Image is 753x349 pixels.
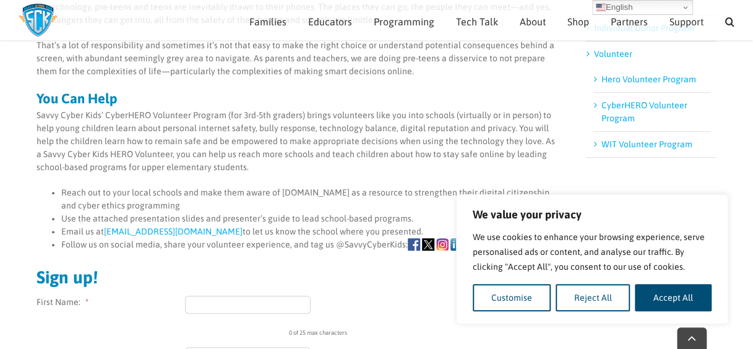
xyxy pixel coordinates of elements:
span: Families [249,17,286,27]
a: [EMAIL_ADDRESS][DOMAIN_NAME] [104,226,243,236]
a: Volunteer [593,49,632,59]
p: Savvy Cyber Kids’ CyberHERO Volunteer Program (for 3rd-5th graders) brings volunteers like you in... [37,109,559,174]
img: icons-Instagram.png [436,238,449,251]
span: About [520,17,546,27]
img: icons-linkedin.png [450,238,463,251]
label: First Name: [37,296,185,309]
li: Reach out to your local schools and make them aware of [DOMAIN_NAME] as a resource to strengthen ... [61,186,559,212]
span: Programming [374,17,434,27]
div: 0 of 25 max characters [289,319,619,337]
span: Shop [567,17,589,27]
img: icons-X.png [422,238,434,251]
a: Hero Volunteer Program [601,74,695,84]
p: That’s a lot of responsibility and sometimes it’s not that easy to make the right choice or under... [37,39,559,78]
button: Customise [473,284,551,311]
button: Accept All [635,284,712,311]
span: Educators [308,17,352,27]
img: Savvy Cyber Kids Logo [19,3,58,37]
a: WIT Volunteer Program [601,139,692,149]
span: Tech Talk [456,17,498,27]
li: Follow us on social media, share your volunteer experience, and tag us @SavvyCyberKids: [61,238,559,251]
button: Reject All [556,284,630,311]
li: Use the attached presentation slides and presenter’s guide to lead school-based programs. [61,212,559,225]
img: en [596,2,606,12]
span: Partners [611,17,648,27]
p: We value your privacy [473,207,712,222]
p: We use cookies to enhance your browsing experience, serve personalised ads or content, and analys... [473,230,712,274]
img: icons-Facebook.png [408,238,420,251]
span: Support [669,17,704,27]
strong: You Can Help [37,90,118,106]
a: CyberHERO Volunteer Program [601,100,687,123]
li: Email us at to let us know the school where you presented. [61,225,559,238]
h2: Sign up! [37,269,559,286]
